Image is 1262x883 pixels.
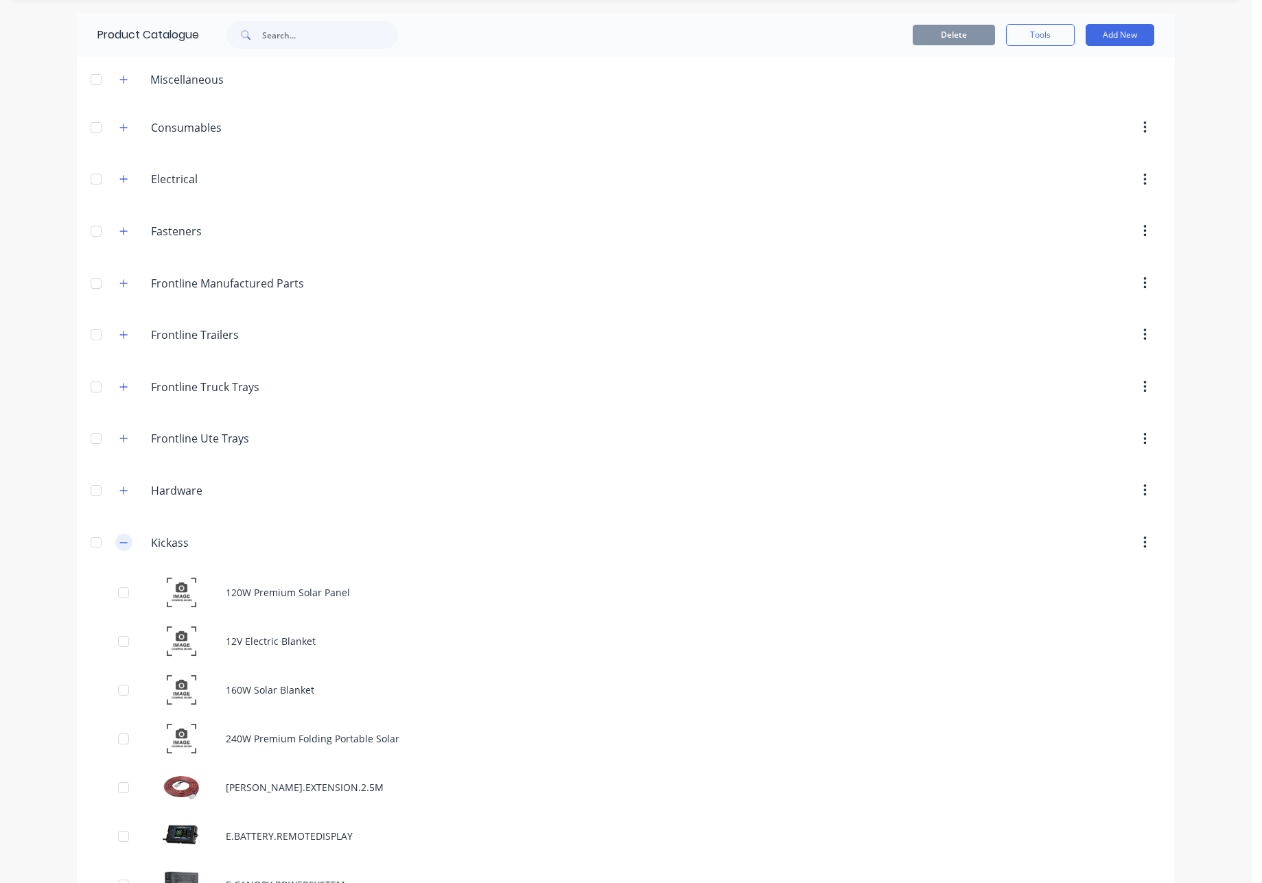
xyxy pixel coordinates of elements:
[151,482,314,499] input: Enter category name
[262,21,398,49] input: Search...
[77,763,1175,812] div: E.ANDERSON.EXTENSION.2.5M[PERSON_NAME].EXTENSION.2.5M
[151,430,314,447] input: Enter category name
[77,568,1175,617] div: 120W Premium Solar Panel 120W Premium Solar Panel
[77,812,1175,860] div: E.BATTERY.REMOTEDISPLAYE.BATTERY.REMOTEDISPLAY
[77,617,1175,666] div: 12V Electric Blanket12V Electric Blanket
[151,171,314,187] input: Enter category name
[1006,24,1075,46] button: Tools
[151,534,314,551] input: Enter category name
[77,714,1175,763] div: 240W Premium Folding Portable Solar240W Premium Folding Portable Solar
[1086,24,1154,46] button: Add New
[151,223,314,239] input: Enter category name
[913,25,995,45] button: Delete
[77,666,1175,714] div: 160W Solar Blanket160W Solar Blanket
[151,275,314,292] input: Enter category name
[139,71,235,88] div: Miscellaneous
[151,327,314,343] input: Enter category name
[77,13,199,57] div: Product Catalogue
[151,379,314,395] input: Enter category name
[151,119,314,136] input: Enter category name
